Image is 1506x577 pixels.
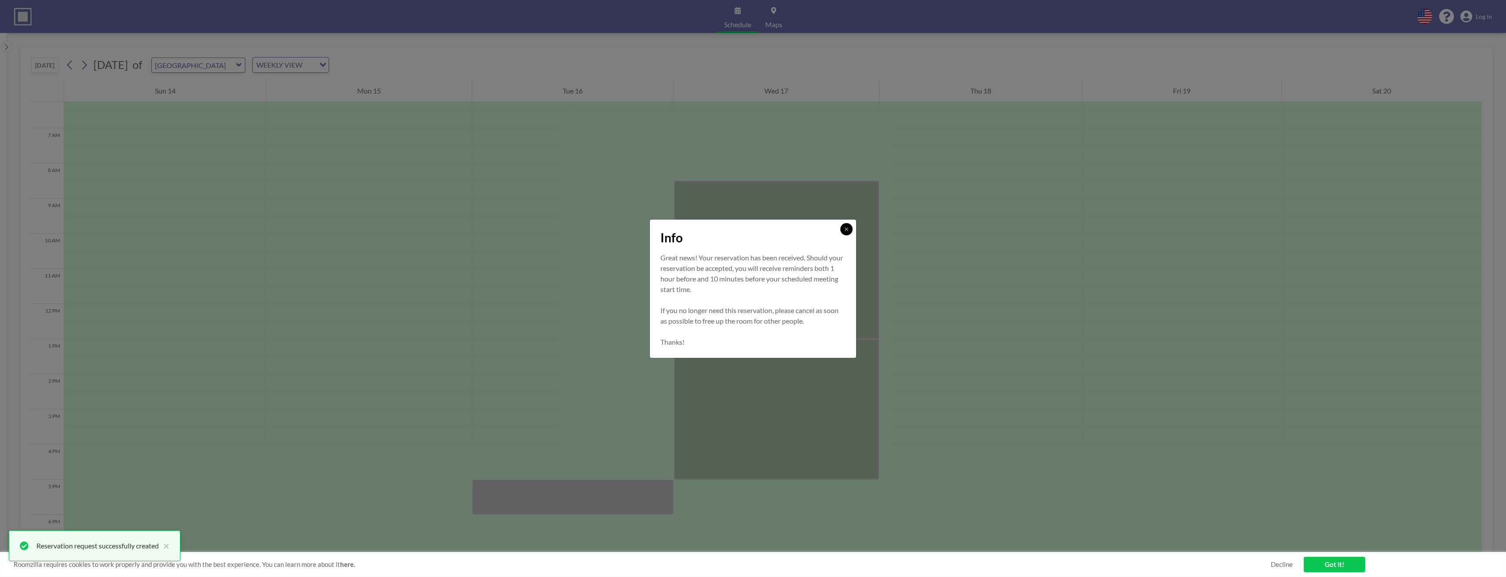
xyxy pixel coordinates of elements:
p: Thanks! [660,337,846,347]
a: Decline [1271,560,1293,569]
a: Got it! [1304,557,1365,572]
p: Great news! Your reservation has been received. Should your reservation be accepted, you will rec... [660,252,846,295]
p: If you no longer need this reservation, please cancel as soon as possible to free up the room for... [660,305,846,326]
a: here. [340,560,355,568]
span: Roomzilla requires cookies to work properly and provide you with the best experience. You can lea... [14,560,1271,569]
button: close [159,541,169,551]
div: Reservation request successfully created [36,541,159,551]
span: Info [660,230,683,245]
